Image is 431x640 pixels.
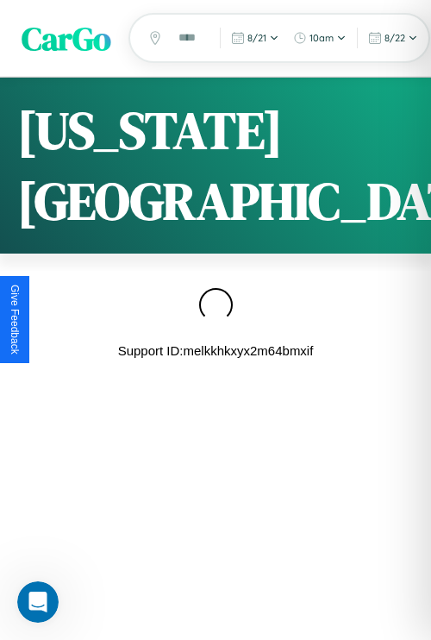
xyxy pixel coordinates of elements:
[9,285,21,355] div: Give Feedback
[309,32,334,44] span: 10am
[288,28,352,48] button: 10am
[384,32,405,44] span: 8 / 22
[22,16,111,61] span: CarGo
[118,339,314,362] p: Support ID: melkkhkxyx2m64bmxif
[247,32,266,44] span: 8 / 21
[226,28,284,48] button: 8/21
[363,28,423,48] button: 8/22
[17,581,59,623] iframe: Intercom live chat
